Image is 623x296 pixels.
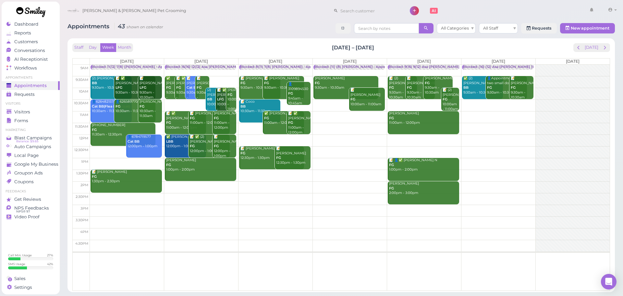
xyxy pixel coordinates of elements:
[176,85,181,90] b: FG
[389,181,459,196] div: [PERSON_NAME] 2:00pm - 3:00pm
[264,111,304,125] div: ✅ [PERSON_NAME] 11:00am - 12:00pm
[76,171,88,175] span: 1:30pm
[288,111,311,135] div: 📝 ✅ [PERSON_NAME] 11:00am - 12:00pm
[14,153,39,158] span: Local Page
[16,209,30,214] span: NPS® 97
[276,156,281,160] b: FG
[240,65,329,70] div: Blocked: 8(11) 7(8) [PERSON_NAME] • Appointment
[2,81,60,90] a: Appointments
[389,76,417,100] div: 📝 (2) [PERSON_NAME] 9:30am - 10:30am
[389,158,459,172] div: 📝 👤✅ [PERSON_NAME] N 1:00pm - 2:00pm
[483,26,498,31] span: All Staff
[14,161,58,167] span: Google My Business
[92,99,132,114] div: 👤6264821575 10:30am - 11:30am
[332,44,374,51] h2: [DATE] – [DATE]
[67,23,111,30] span: Appointments
[14,179,34,185] span: Coupons
[14,109,30,115] span: Visitors
[2,212,60,221] a: Video Proof
[2,29,60,37] a: Reports
[92,123,155,137] div: [PHONE_NUMBER] 11:30am - 12:30pm
[288,82,311,106] div: 👤3109894530 9:45am - 10:45am
[196,76,209,105] div: 📝 [PERSON_NAME] 9:30am - 10:30am
[510,76,533,100] div: 📝 [PERSON_NAME] 9:30am - 10:30am
[389,186,394,190] b: FG
[120,59,134,64] span: [DATE]
[315,81,320,85] b: FG
[82,2,186,20] span: [PERSON_NAME] & [PERSON_NAME] Pet Grooming
[14,48,45,53] span: Conversations
[288,121,293,125] b: FG
[80,113,88,117] span: 11am
[217,97,224,101] b: LFG
[571,26,609,31] span: New appointment
[114,23,163,30] i: 43
[79,136,88,140] span: 12pm
[600,43,610,52] button: next
[214,135,236,158] div: 📝 [PERSON_NAME] 12:00pm - 1:00pm
[343,59,357,64] span: [DATE]
[424,76,453,95] div: [PERSON_NAME] 9:30am - 10:30am
[72,43,85,52] button: Staff
[560,23,615,33] button: New appointment
[74,101,88,105] span: 10:30am
[127,25,163,29] small: shown on calendar
[140,85,146,90] b: LFG
[186,76,199,105] div: 📝 [PERSON_NAME] 9:30am - 10:30am
[16,139,38,144] span: Balance: $9.65
[166,135,206,149] div: ✅ [PERSON_NAME] 12:00pm - 1:00pm
[187,85,199,90] b: Cat BB
[189,111,230,125] div: 📝 [PERSON_NAME] 11:00am - 12:00pm
[14,39,38,45] span: Customers
[240,81,245,85] b: FG
[115,99,155,114] div: 👤6265897705 10:30am - 11:30am
[207,97,212,101] b: BB
[74,148,88,152] span: 12:30pm
[389,163,394,167] b: FG
[76,195,88,199] span: 2:30pm
[14,214,40,220] span: Video Proof
[92,104,130,109] b: Cat BB|Flea Bath (cat)
[92,174,97,179] b: FG
[139,99,162,119] div: [PERSON_NAME] 10:30am - 11:30am
[47,253,53,257] div: 27 %
[14,30,31,36] span: Reports
[14,21,38,27] span: Dashboard
[100,43,116,52] button: Week
[2,108,60,116] a: Visitors
[2,128,60,132] li: Marketing
[442,88,459,111] div: 📝 (2) [PERSON_NAME] 10:00am - 11:00am
[2,283,60,292] a: Settings
[2,20,60,29] a: Dashboard
[2,116,60,125] a: Forms
[2,195,60,204] a: Get Reviews
[214,144,219,148] b: FG
[116,104,120,109] b: FG
[14,276,26,281] span: Sales
[264,76,304,90] div: 📝 [PERSON_NAME] 9:30am - 10:30am
[240,99,280,114] div: 📝 Coco 10:30am - 11:30am
[92,65,181,70] div: Blocked: 11(12) 7(8) [PERSON_NAME] • Appointment
[338,6,401,16] input: Search customer
[166,76,179,105] div: ✅ [PERSON_NAME] 9:30am - 10:30am
[75,241,88,246] span: 4:30pm
[14,57,48,62] span: AI Receptionist
[2,64,60,72] a: Workflows
[511,85,516,90] b: FG
[487,76,527,95] div: 👤Appointment for two small dogs 9:30am - 10:30am
[207,88,220,116] div: (2) [PERSON_NAME] 10:00am - 11:00am
[443,97,447,101] b: FG
[487,85,492,90] b: FG
[92,76,132,90] div: (2) [PERSON_NAME] 9:30am - 10:30am
[14,197,41,202] span: Get Reviews
[441,26,469,31] span: All Categories
[2,75,60,80] li: Appointments
[176,76,189,105] div: 📝 ✅ [PERSON_NAME] 9:30am - 10:30am
[14,285,32,290] span: Settings
[269,59,282,64] span: [DATE]
[2,37,60,46] a: Customers
[139,76,162,100] div: 📝 [PERSON_NAME] 9:30am - 10:30am
[2,274,60,283] a: Sales
[80,230,88,234] span: 4pm
[197,85,202,90] b: FG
